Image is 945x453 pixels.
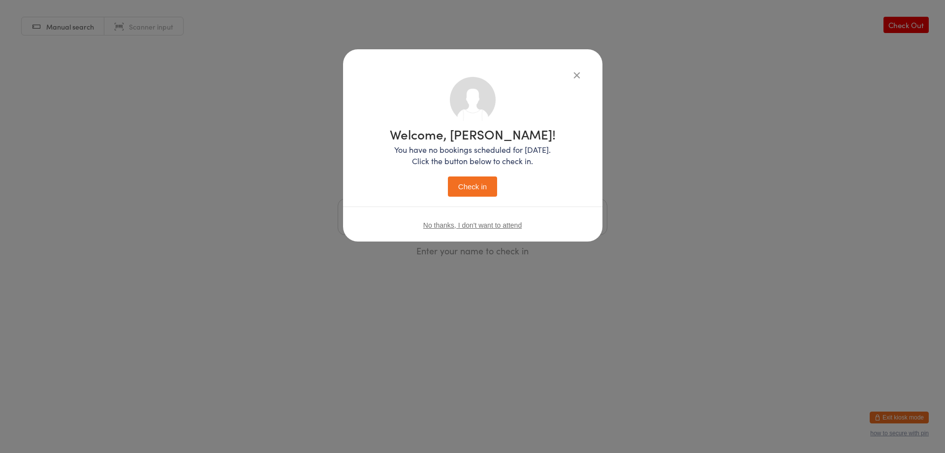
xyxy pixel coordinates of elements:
button: No thanks, I don't want to attend [423,221,522,229]
p: You have no bookings scheduled for [DATE]. Click the button below to check in. [390,144,556,167]
h1: Welcome, [PERSON_NAME]! [390,128,556,140]
img: no_photo.png [450,77,496,123]
button: Check in [448,176,497,197]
